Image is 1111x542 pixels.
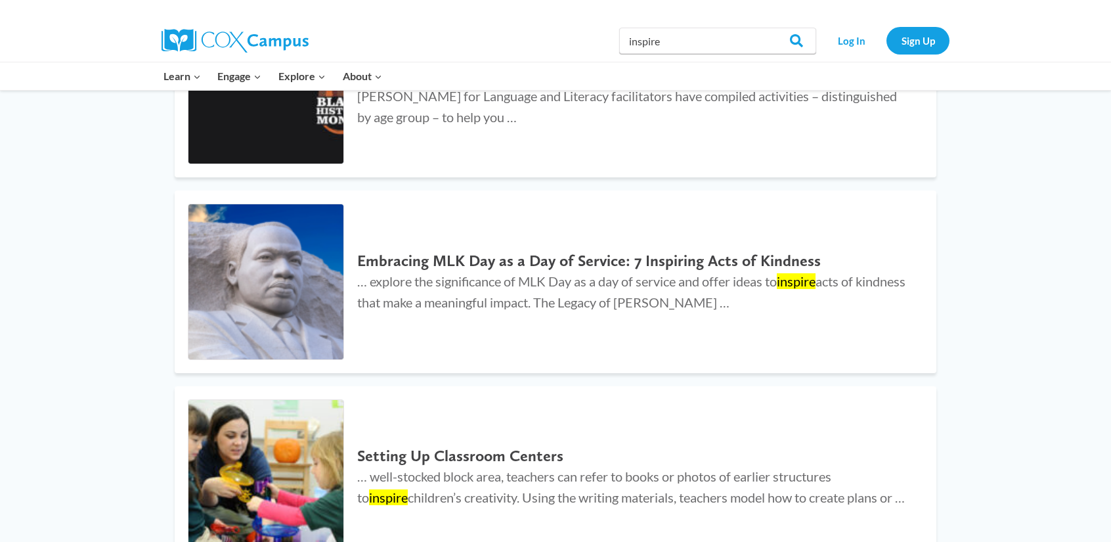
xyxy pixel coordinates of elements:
[334,62,391,90] button: Child menu of About
[357,273,905,310] span: … explore the significance of MLK Day as a day of service and offer ideas to acts of kindness tha...
[823,27,949,54] nav: Secondary Navigation
[886,27,949,54] a: Sign Up
[369,489,408,505] mark: inspire
[357,468,905,505] span: … well-stocked block area, teachers can refer to books or photos of earlier structures to childre...
[619,28,816,54] input: Search Cox Campus
[357,447,910,466] h2: Setting Up Classroom Centers
[357,67,897,125] span: Looking to elevate your Black History lessons this month? We’ve got you covered! [PERSON_NAME] fo...
[175,191,936,373] a: Embracing MLK Day as a Day of Service: 7 Inspiring Acts of Kindness Embracing MLK Day as a Day of...
[162,29,309,53] img: Cox Campus
[188,204,343,359] img: Embracing MLK Day as a Day of Service: 7 Inspiring Acts of Kindness
[823,27,880,54] a: Log In
[270,62,334,90] button: Child menu of Explore
[155,62,209,90] button: Child menu of Learn
[155,62,390,90] nav: Primary Navigation
[777,273,816,289] mark: inspire
[209,62,271,90] button: Child menu of Engage
[357,252,910,271] h2: Embracing MLK Day as a Day of Service: 7 Inspiring Acts of Kindness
